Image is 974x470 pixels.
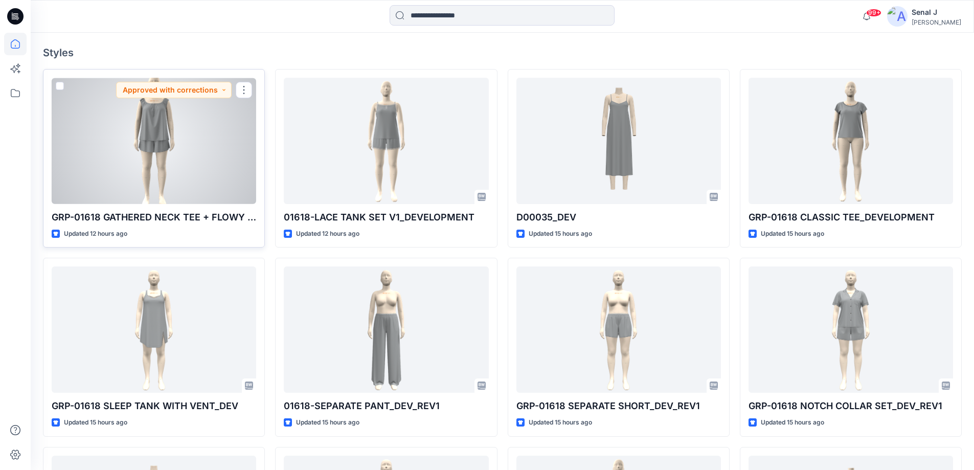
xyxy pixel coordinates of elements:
a: 01618-LACE TANK SET V1_DEVELOPMENT [284,78,488,204]
a: D00035_DEV [516,78,721,204]
h4: Styles [43,47,962,59]
a: GRP-01618 SLEEP TANK WITH VENT_DEV [52,266,256,393]
div: [PERSON_NAME] [912,18,961,26]
span: 99+ [866,9,881,17]
p: Updated 15 hours ago [529,229,592,239]
p: GRP-01618 SLEEP TANK WITH VENT_DEV [52,399,256,413]
p: GRP-01618 SEPARATE SHORT_DEV_REV1 [516,399,721,413]
a: GRP-01618 GATHERED NECK TEE + FLOWY SHORT_DEVELOPMENT [52,78,256,204]
p: GRP-01618 NOTCH COLLAR SET_DEV_REV1 [749,399,953,413]
div: Senal J [912,6,961,18]
p: D00035_DEV [516,210,721,225]
p: Updated 12 hours ago [64,229,127,239]
p: Updated 15 hours ago [761,229,824,239]
p: Updated 15 hours ago [529,417,592,428]
p: Updated 15 hours ago [761,417,824,428]
a: GRP-01618 NOTCH COLLAR SET_DEV_REV1 [749,266,953,393]
p: GRP-01618 GATHERED NECK TEE + FLOWY SHORT_DEVELOPMENT [52,210,256,225]
p: Updated 15 hours ago [64,417,127,428]
p: GRP-01618 CLASSIC TEE_DEVELOPMENT [749,210,953,225]
a: 01618-SEPARATE PANT_DEV_REV1 [284,266,488,393]
p: Updated 15 hours ago [296,417,359,428]
p: 01618-SEPARATE PANT_DEV_REV1 [284,399,488,413]
a: GRP-01618 SEPARATE SHORT_DEV_REV1 [516,266,721,393]
img: avatar [887,6,908,27]
a: GRP-01618 CLASSIC TEE_DEVELOPMENT [749,78,953,204]
p: Updated 12 hours ago [296,229,359,239]
p: 01618-LACE TANK SET V1_DEVELOPMENT [284,210,488,225]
